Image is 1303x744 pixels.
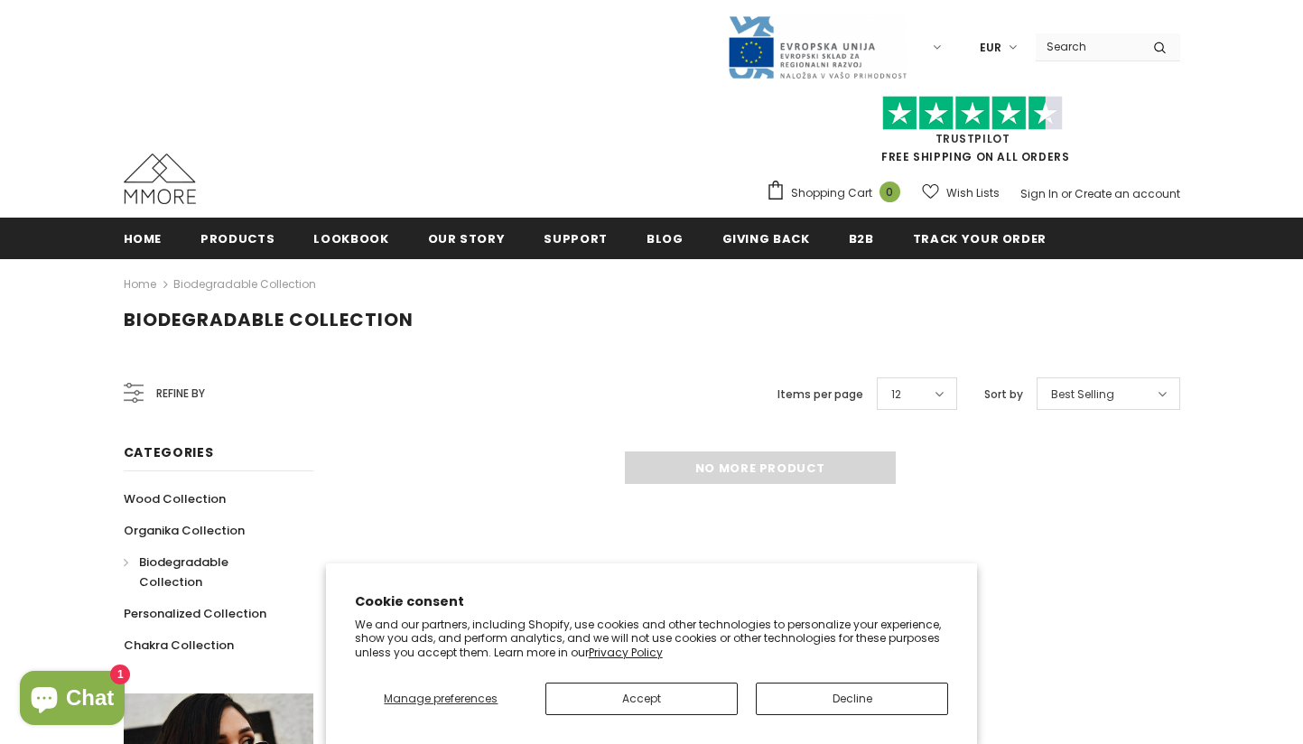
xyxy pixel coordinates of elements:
span: FREE SHIPPING ON ALL ORDERS [766,104,1180,164]
input: Search Site [1036,33,1140,60]
a: Home [124,274,156,295]
span: Track your order [913,230,1047,247]
span: 12 [891,386,901,404]
a: Our Story [428,218,506,258]
a: Biodegradable Collection [173,276,316,292]
a: Blog [647,218,684,258]
a: Products [200,218,275,258]
button: Accept [545,683,738,715]
label: Sort by [984,386,1023,404]
span: Biodegradable Collection [139,553,228,591]
span: Wish Lists [946,184,1000,202]
span: EUR [980,39,1001,57]
img: Javni Razpis [727,14,907,80]
a: Shopping Cart 0 [766,180,909,207]
p: We and our partners, including Shopify, use cookies and other technologies to personalize your ex... [355,618,949,660]
a: Track your order [913,218,1047,258]
img: Trust Pilot Stars [882,96,1063,131]
span: Manage preferences [384,691,498,706]
a: Wood Collection [124,483,226,515]
span: Categories [124,443,214,461]
a: Biodegradable Collection [124,546,293,598]
span: Products [200,230,275,247]
span: support [544,230,608,247]
a: Javni Razpis [727,39,907,54]
span: Refine by [156,384,205,404]
a: support [544,218,608,258]
inbox-online-store-chat: Shopify online store chat [14,671,130,730]
span: Organika Collection [124,522,245,539]
span: Chakra Collection [124,637,234,654]
span: Biodegradable Collection [124,307,414,332]
a: Chakra Collection [124,629,234,661]
span: Our Story [428,230,506,247]
span: 0 [880,181,900,202]
img: MMORE Cases [124,153,196,204]
span: Personalized Collection [124,605,266,622]
span: Best Selling [1051,386,1114,404]
button: Manage preferences [355,683,527,715]
span: Wood Collection [124,490,226,507]
h2: Cookie consent [355,592,949,611]
button: Decline [756,683,948,715]
a: Sign In [1020,186,1058,201]
span: Shopping Cart [791,184,872,202]
a: Personalized Collection [124,598,266,629]
span: Home [124,230,163,247]
a: Wish Lists [922,177,1000,209]
a: Lookbook [313,218,388,258]
label: Items per page [777,386,863,404]
span: Giving back [722,230,810,247]
a: Home [124,218,163,258]
a: Privacy Policy [589,645,663,660]
a: Giving back [722,218,810,258]
a: Trustpilot [935,131,1010,146]
a: B2B [849,218,874,258]
span: or [1061,186,1072,201]
a: Organika Collection [124,515,245,546]
span: Lookbook [313,230,388,247]
span: B2B [849,230,874,247]
a: Create an account [1075,186,1180,201]
span: Blog [647,230,684,247]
